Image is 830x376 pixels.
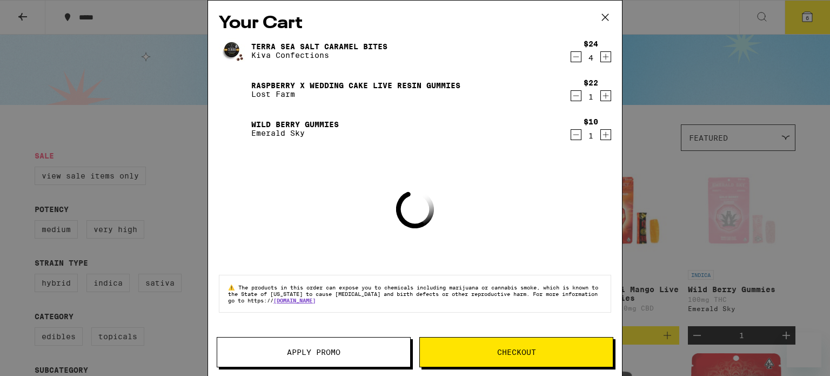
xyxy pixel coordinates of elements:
[584,131,598,140] div: 1
[273,297,316,304] a: [DOMAIN_NAME]
[287,348,340,356] span: Apply Promo
[251,42,387,51] a: Terra Sea Salt Caramel Bites
[600,129,611,140] button: Increment
[219,36,249,66] img: Terra Sea Salt Caramel Bites
[251,129,339,137] p: Emerald Sky
[584,39,598,48] div: $24
[571,129,581,140] button: Decrement
[419,337,613,367] button: Checkout
[571,51,581,62] button: Decrement
[251,120,339,129] a: Wild Berry Gummies
[251,51,387,60] p: Kiva Confections
[497,348,536,356] span: Checkout
[251,90,460,98] p: Lost Farm
[584,93,598,101] div: 1
[228,284,238,291] span: ⚠️
[219,11,611,36] h2: Your Cart
[787,333,821,367] iframe: Button to launch messaging window
[251,81,460,90] a: Raspberry x Wedding Cake Live Resin Gummies
[584,117,598,126] div: $10
[600,90,611,101] button: Increment
[219,75,249,105] img: Raspberry x Wedding Cake Live Resin Gummies
[217,337,411,367] button: Apply Promo
[584,78,598,87] div: $22
[228,284,598,304] span: The products in this order can expose you to chemicals including marijuana or cannabis smoke, whi...
[571,90,581,101] button: Decrement
[600,51,611,62] button: Increment
[584,54,598,62] div: 4
[219,114,249,144] img: Wild Berry Gummies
